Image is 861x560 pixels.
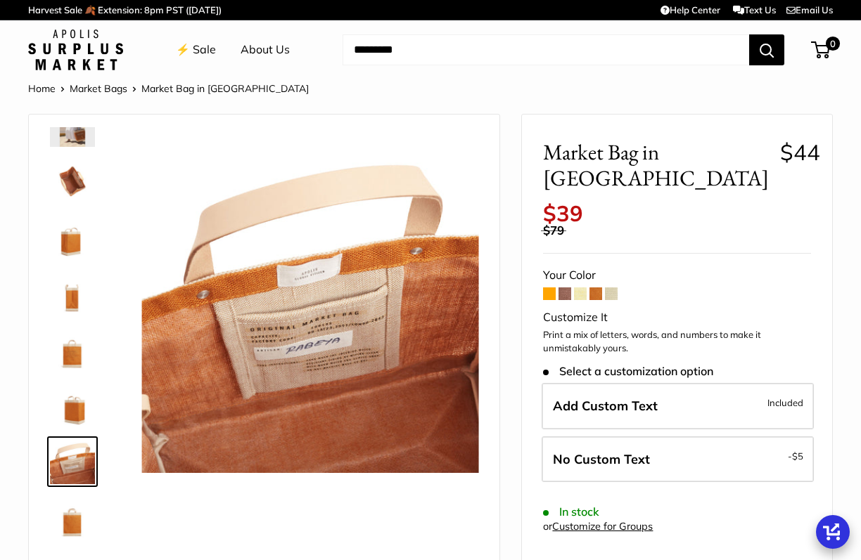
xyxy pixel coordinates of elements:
[47,493,98,543] a: Market Bag in Cognac
[50,271,95,315] img: Market Bag in Cognac
[343,34,749,65] input: Search...
[733,4,776,15] a: Text Us
[543,328,811,356] p: Print a mix of letters, words, and numbers to make it unmistakably yours.
[780,138,820,166] span: $44
[28,79,309,98] nav: Breadcrumb
[47,324,98,375] a: description_Seal of authenticity printed on the backside of every bag.
[50,158,95,203] img: Market Bag in Cognac
[543,139,769,191] span: Market Bag in [GEOGRAPHIC_DATA]
[749,34,784,65] button: Search
[553,398,658,414] span: Add Custom Text
[50,327,95,372] img: description_Seal of authenticity printed on the backside of every bag.
[47,268,98,318] a: Market Bag in Cognac
[788,448,803,464] span: -
[543,265,811,286] div: Your Color
[826,37,840,51] span: 0
[543,517,653,536] div: or
[543,505,599,519] span: In stock
[661,4,720,15] a: Help Center
[552,520,653,533] a: Customize for Groups
[47,380,98,431] a: Market Bag in Cognac
[812,41,830,58] a: 0
[141,136,478,472] img: Market Bag in Cognac
[50,439,95,484] img: Market Bag in Cognac
[50,383,95,428] img: Market Bag in Cognac
[47,211,98,262] a: Market Bag in Cognac
[767,394,803,411] span: Included
[47,155,98,206] a: Market Bag in Cognac
[542,383,814,429] label: Add Custom Text
[543,223,564,237] span: $79
[786,4,833,15] a: Email Us
[70,82,127,95] a: Market Bags
[792,450,803,462] span: $5
[553,451,650,467] span: No Custom Text
[543,200,583,227] span: $39
[50,214,95,259] img: Market Bag in Cognac
[543,365,713,378] span: Select a customization option
[141,82,309,95] span: Market Bag in [GEOGRAPHIC_DATA]
[176,39,216,60] a: ⚡️ Sale
[28,82,56,95] a: Home
[543,307,811,328] div: Customize It
[50,495,95,540] img: Market Bag in Cognac
[241,39,290,60] a: About Us
[542,436,814,483] label: Leave Blank
[47,436,98,487] a: Market Bag in Cognac
[28,30,123,70] img: Apolis: Surplus Market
